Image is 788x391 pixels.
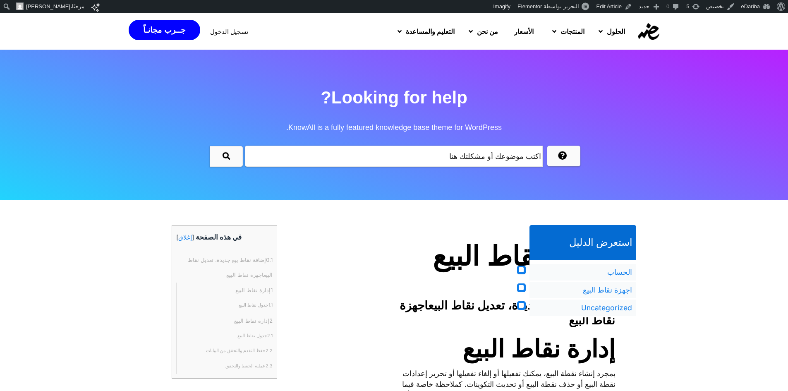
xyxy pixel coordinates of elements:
[234,313,273,329] a: 2إدارة نقاط البيع
[387,298,615,328] span: إضافة نقاط بيع جديدة، تعديل نقاط البيعاجهزة نقاط البيع
[206,343,273,359] a: 2.2حفظ التقدم والتحقق من البيانات
[590,21,631,42] a: الحلول
[266,343,273,359] span: 2.2
[638,23,659,40] img: eDariba
[235,283,273,298] a: 1إدارة نقاط البيع
[187,252,273,283] a: 0.1إضافة نقاط بيع جديدة، تعديل نقاط البيعاجهزة نقاط البيع
[268,298,273,313] span: 1.1
[176,230,194,245] span: [ ]
[607,26,625,36] span: الحلول
[176,230,273,245] p: في هذه الصفحة
[225,359,273,374] a: 2.3عملية الحفظ والتحقق
[266,252,273,268] span: 0.1
[544,21,590,42] a: المنتجات
[389,21,460,42] a: التعليم والمساعدة
[462,334,616,364] span: إدارة نقاط البيع
[210,29,248,35] a: تسجيل الدخول
[245,146,543,167] input: search-query
[239,298,273,313] a: 1.1جدول نقاط البيع
[504,21,544,42] a: الأسعار
[406,26,455,36] span: التعليم والمساعدة
[529,225,636,260] h2: استعرض الدليل
[517,3,579,10] span: التحرير بواسطة Elementor
[581,303,632,313] a: Uncategorized
[607,267,632,277] a: الحساب
[129,20,200,40] a: جــرب مجانـاً
[514,26,534,36] span: الأسعار
[460,21,504,42] a: من نحن
[178,230,192,245] a: إغلاق
[560,26,584,36] span: المنتجات
[387,241,615,273] h1: اجهزة نقاط البيع
[477,26,498,36] span: من نحن
[271,283,273,298] span: 1
[269,313,273,329] span: 2
[267,329,273,344] span: 2.1
[266,359,273,374] span: 2.3
[143,26,185,34] span: جــرب مجانـاً
[583,285,632,295] a: اجهزة نقاط البيع
[237,329,273,344] a: 2.1جدول نقاط البيع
